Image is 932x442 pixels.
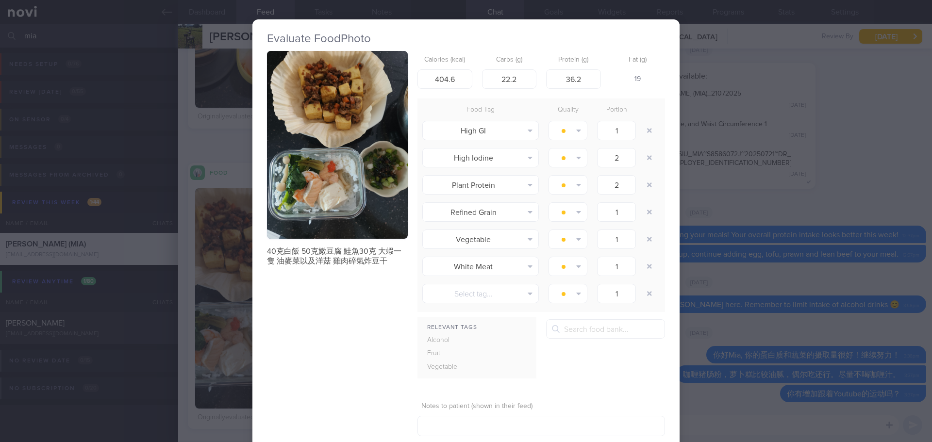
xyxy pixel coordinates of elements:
div: Relevant Tags [417,322,536,334]
img: 40克白飯 50克嫩豆腐 鮭魚30克 大蝦一隻 油麥菜以及洋菇 雞肉碎氣炸豆干 [267,51,408,239]
button: White Meat [422,257,539,276]
button: Select tag... [422,284,539,303]
input: Search food bank... [546,319,665,339]
div: Quality [544,103,592,117]
div: Portion [592,103,641,117]
input: 1.0 [597,202,636,222]
div: 19 [611,69,666,90]
button: High Iodine [422,148,539,167]
button: Plant Protein [422,175,539,195]
label: Notes to patient (shown in their feed) [421,402,661,411]
label: Protein (g) [550,56,597,65]
input: 1.0 [597,175,636,195]
input: 9 [546,69,601,89]
input: 33 [482,69,537,89]
input: 1.0 [597,229,636,249]
button: Vegetable [422,229,539,249]
p: 40克白飯 50克嫩豆腐 鮭魚30克 大蝦一隻 油麥菜以及洋菇 雞肉碎氣炸豆干 [267,246,408,266]
button: High GI [422,121,539,140]
label: Fat (g) [615,56,662,65]
input: 1.0 [597,257,636,276]
label: Calories (kcal) [421,56,468,65]
button: Refined Grain [422,202,539,222]
div: Vegetable [417,360,480,374]
input: 1.0 [597,284,636,303]
h2: Evaluate Food Photo [267,32,665,46]
input: 1.0 [597,121,636,140]
label: Carbs (g) [486,56,533,65]
div: Food Tag [417,103,544,117]
div: Fruit [417,347,480,360]
input: 1.0 [597,148,636,167]
div: Alcohol [417,334,480,347]
input: 250 [417,69,472,89]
